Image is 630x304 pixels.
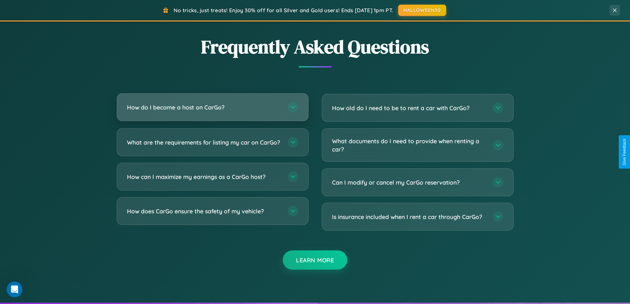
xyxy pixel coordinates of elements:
h3: How do I become a host on CarGo? [127,103,281,111]
iframe: Intercom live chat [7,282,22,297]
h3: Is insurance included when I rent a car through CarGo? [332,213,486,221]
button: Learn More [283,250,347,270]
span: No tricks, just treats! Enjoy 30% off for all Silver and Gold users! Ends [DATE] 1pm PT. [174,7,393,14]
h2: Frequently Asked Questions [117,34,514,60]
h3: How does CarGo ensure the safety of my vehicle? [127,207,281,215]
div: Give Feedback [622,139,627,165]
h3: What are the requirements for listing my car on CarGo? [127,138,281,147]
h3: What documents do I need to provide when renting a car? [332,137,486,153]
h3: How old do I need to be to rent a car with CarGo? [332,104,486,112]
h3: How can I maximize my earnings as a CarGo host? [127,173,281,181]
h3: Can I modify or cancel my CarGo reservation? [332,178,486,187]
button: HALLOWEEN30 [398,5,446,16]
